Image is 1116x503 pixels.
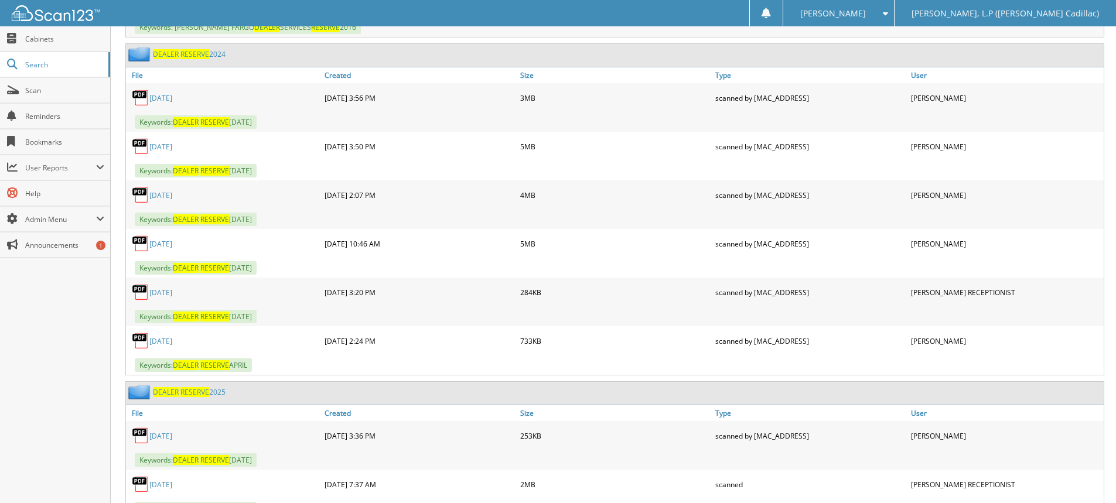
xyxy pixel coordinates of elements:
span: RESERVE [200,166,229,176]
span: RESERVE [200,214,229,224]
a: Type [712,405,908,421]
span: RESERVE [200,360,229,370]
div: 2MB [517,473,713,496]
a: [DATE] [149,336,172,346]
a: Size [517,67,713,83]
img: PDF.png [132,89,149,107]
span: Keywords: [DATE] [135,115,257,129]
div: scanned by [MAC_ADDRESS] [712,232,908,255]
span: RESERVE [200,312,229,321]
span: Keywords: [PERSON_NAME] FARGO SERVICES 2016 [135,20,361,34]
div: [DATE] 2:24 PM [322,329,517,353]
div: 3MB [517,86,713,110]
span: Bookmarks [25,137,104,147]
div: 5MB [517,135,713,158]
iframe: Chat Widget [1057,447,1116,503]
div: [PERSON_NAME] [908,135,1104,158]
div: [PERSON_NAME] [908,86,1104,110]
div: 4MB [517,183,713,207]
a: Size [517,405,713,421]
a: [DATE] [149,93,172,103]
img: folder2.png [128,385,153,399]
div: scanned by [MAC_ADDRESS] [712,135,908,158]
div: scanned by [MAC_ADDRESS] [712,329,908,353]
span: Cabinets [25,34,104,44]
span: RESERVE [200,117,229,127]
span: DEALER [173,360,199,370]
div: [PERSON_NAME] [908,424,1104,447]
a: Created [322,405,517,421]
span: Keywords: [DATE] [135,310,257,323]
span: DEALER [173,166,199,176]
span: Announcements [25,240,104,250]
span: DEALER [153,49,179,59]
div: scanned by [MAC_ADDRESS] [712,424,908,447]
a: [DATE] [149,142,172,152]
span: Scan [25,85,104,95]
div: [DATE] 3:56 PM [322,86,517,110]
img: PDF.png [132,283,149,301]
img: PDF.png [132,235,149,252]
div: [DATE] 2:07 PM [322,183,517,207]
span: DEALER [254,22,280,32]
span: DEALER [153,387,179,397]
span: [PERSON_NAME] [800,10,866,17]
a: DEALER RESERVE2024 [153,49,226,59]
img: scan123-logo-white.svg [12,5,100,21]
img: PDF.png [132,475,149,493]
img: PDF.png [132,332,149,350]
a: File [126,67,322,83]
span: RESERVE [200,455,229,465]
div: 5MB [517,232,713,255]
div: [PERSON_NAME] RECEPTIONIST [908,473,1104,496]
span: DEALER [173,455,199,465]
div: [DATE] 3:50 PM [322,135,517,158]
span: Keywords: [DATE] [135,213,257,226]
img: PDF.png [132,186,149,204]
span: DEALER [173,263,199,273]
a: Type [712,67,908,83]
div: [PERSON_NAME] [908,183,1104,207]
span: RESERVE [180,387,209,397]
span: Keywords: [DATE] [135,261,257,275]
span: Reminders [25,111,104,121]
span: RESERVE [200,263,229,273]
a: [DATE] [149,239,172,249]
div: [DATE] 3:36 PM [322,424,517,447]
a: User [908,405,1104,421]
div: scanned by [MAC_ADDRESS] [712,183,908,207]
img: PDF.png [132,427,149,444]
span: DEALER [173,117,199,127]
img: PDF.png [132,138,149,155]
a: User [908,67,1104,83]
span: DEALER [173,312,199,321]
div: 253KB [517,424,713,447]
span: RESERVE [180,49,209,59]
a: [DATE] [149,190,172,200]
span: User Reports [25,163,96,173]
span: Search [25,60,103,70]
div: [PERSON_NAME] [908,329,1104,353]
span: [PERSON_NAME], L.P ([PERSON_NAME] Cadillac) [912,10,1099,17]
span: Keywords: [DATE] [135,453,257,467]
a: [DATE] [149,480,172,490]
a: DEALER RESERVE2025 [153,387,226,397]
div: [DATE] 7:37 AM [322,473,517,496]
span: Keywords: [DATE] [135,164,257,177]
span: RESERVE [311,22,340,32]
div: 733KB [517,329,713,353]
div: [DATE] 10:46 AM [322,232,517,255]
a: File [126,405,322,421]
div: 284KB [517,280,713,304]
div: [PERSON_NAME] [908,232,1104,255]
div: scanned [712,473,908,496]
a: Created [322,67,517,83]
span: Help [25,189,104,199]
div: [PERSON_NAME] RECEPTIONIST [908,280,1104,304]
div: [DATE] 3:20 PM [322,280,517,304]
img: folder2.png [128,47,153,61]
span: DEALER [173,214,199,224]
a: [DATE] [149,431,172,441]
div: scanned by [MAC_ADDRESS] [712,280,908,304]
